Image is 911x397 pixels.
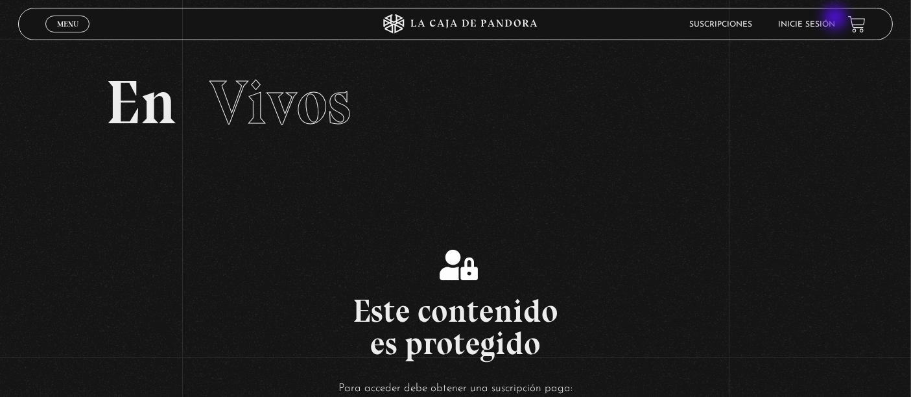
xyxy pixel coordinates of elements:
a: Suscripciones [689,21,752,29]
a: View your shopping cart [848,16,866,33]
span: Vivos [209,66,351,139]
span: Menu [57,20,78,28]
span: Cerrar [53,31,83,40]
h2: En [106,72,805,134]
a: Inicie sesión [778,21,835,29]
